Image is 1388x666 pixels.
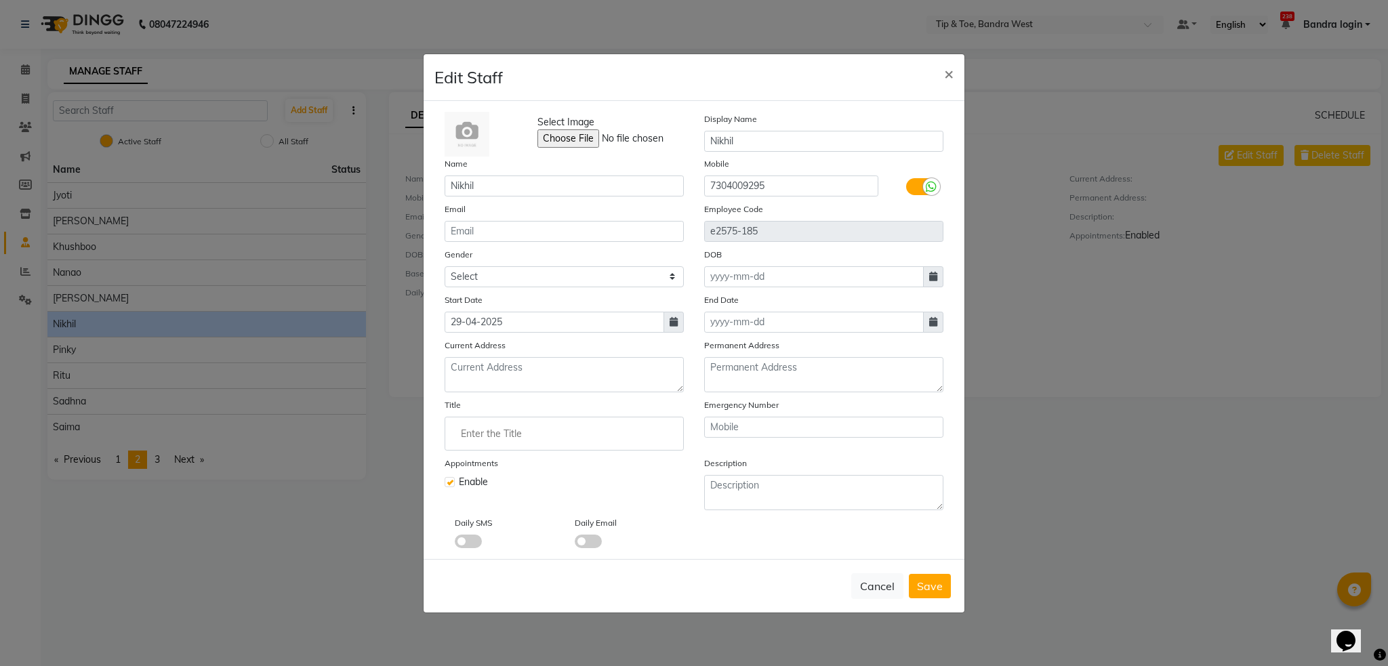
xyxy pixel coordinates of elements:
label: Display Name [704,113,757,125]
input: Name [445,175,684,196]
input: Mobile [704,417,943,438]
button: Cancel [851,573,903,599]
input: yyyy-mm-dd [704,312,924,333]
input: yyyy-mm-dd [445,312,664,333]
input: Select Image [537,129,722,148]
span: Select Image [537,115,594,129]
button: Close [933,54,964,92]
label: Daily SMS [455,517,492,529]
label: Daily Email [575,517,617,529]
input: Mobile [704,175,878,196]
label: Emergency Number [704,399,779,411]
label: Permanent Address [704,339,779,352]
label: Title [445,399,461,411]
label: End Date [704,294,739,306]
iframe: chat widget [1331,612,1374,652]
label: Email [445,203,466,215]
input: Employee Code [704,221,943,242]
label: Name [445,158,468,170]
label: Employee Code [704,203,763,215]
label: Gender [445,249,472,261]
span: Enable [459,475,488,489]
label: Current Address [445,339,506,352]
label: Start Date [445,294,483,306]
span: × [944,63,954,83]
h4: Edit Staff [434,65,503,89]
button: Save [909,574,951,598]
input: yyyy-mm-dd [704,266,924,287]
label: Appointments [445,457,498,470]
input: Email [445,221,684,242]
img: Cinque Terre [445,112,489,157]
input: Enter the Title [451,420,678,447]
label: DOB [704,249,722,261]
label: Description [704,457,747,470]
span: Save [917,579,943,593]
label: Mobile [704,158,729,170]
